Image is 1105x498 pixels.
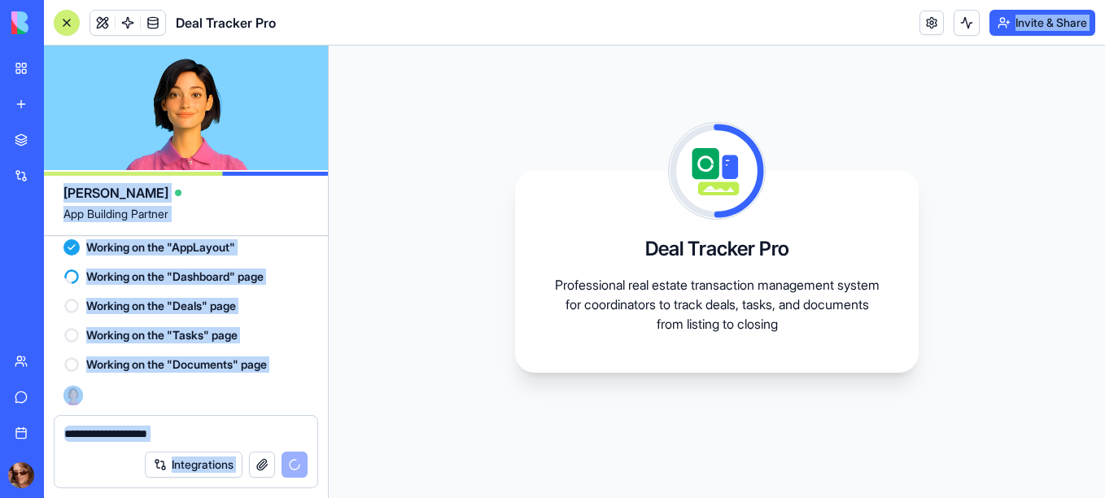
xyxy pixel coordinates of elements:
[8,462,34,488] img: ACg8ocKs_67XAyvFEKUn-410PR_ItVZVjLa-SerXOtB3-Acn4fc3j-px=s96-c
[86,356,267,373] span: Working on the "Documents" page
[86,327,238,343] span: Working on the "Tasks" page
[645,236,789,262] h3: Deal Tracker Pro
[11,11,112,34] img: logo
[554,275,880,334] p: Professional real estate transaction management system for coordinators to track deals, tasks, an...
[176,13,276,33] span: Deal Tracker Pro
[63,386,83,405] img: Ella_00000_wcx2te.png
[86,298,236,314] span: Working on the "Deals" page
[86,269,264,285] span: Working on the "Dashboard" page
[86,239,235,256] span: Working on the "AppLayout"
[63,183,168,203] span: [PERSON_NAME]
[145,452,242,478] button: Integrations
[63,206,308,235] span: App Building Partner
[989,10,1095,36] button: Invite & Share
